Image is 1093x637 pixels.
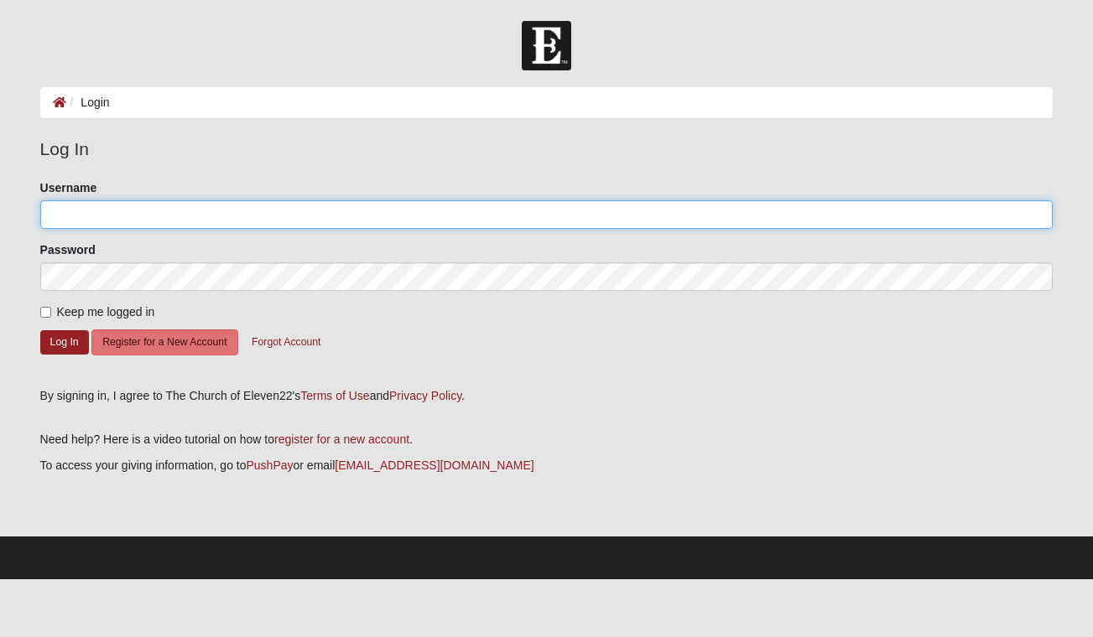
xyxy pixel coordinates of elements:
button: Register for a New Account [91,329,237,355]
a: [EMAIL_ADDRESS][DOMAIN_NAME] [335,458,533,472]
label: Password [40,241,96,258]
li: Login [66,94,110,111]
a: Terms of Use [300,389,369,402]
a: Privacy Policy [389,389,461,402]
a: register for a new account [274,432,409,446]
p: To access your giving information, go to or email [40,457,1054,474]
p: Need help? Here is a video tutorial on how to . [40,431,1054,448]
button: Log In [40,330,89,355]
label: Username [40,179,97,196]
div: By signing in, I agree to The Church of Eleven22's and . [40,387,1054,405]
img: Church of Eleven22 Logo [522,21,571,70]
legend: Log In [40,136,1054,163]
span: Keep me logged in [57,305,155,318]
input: Keep me logged in [40,307,51,318]
a: PushPay [246,458,293,472]
button: Forgot Account [241,329,331,355]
